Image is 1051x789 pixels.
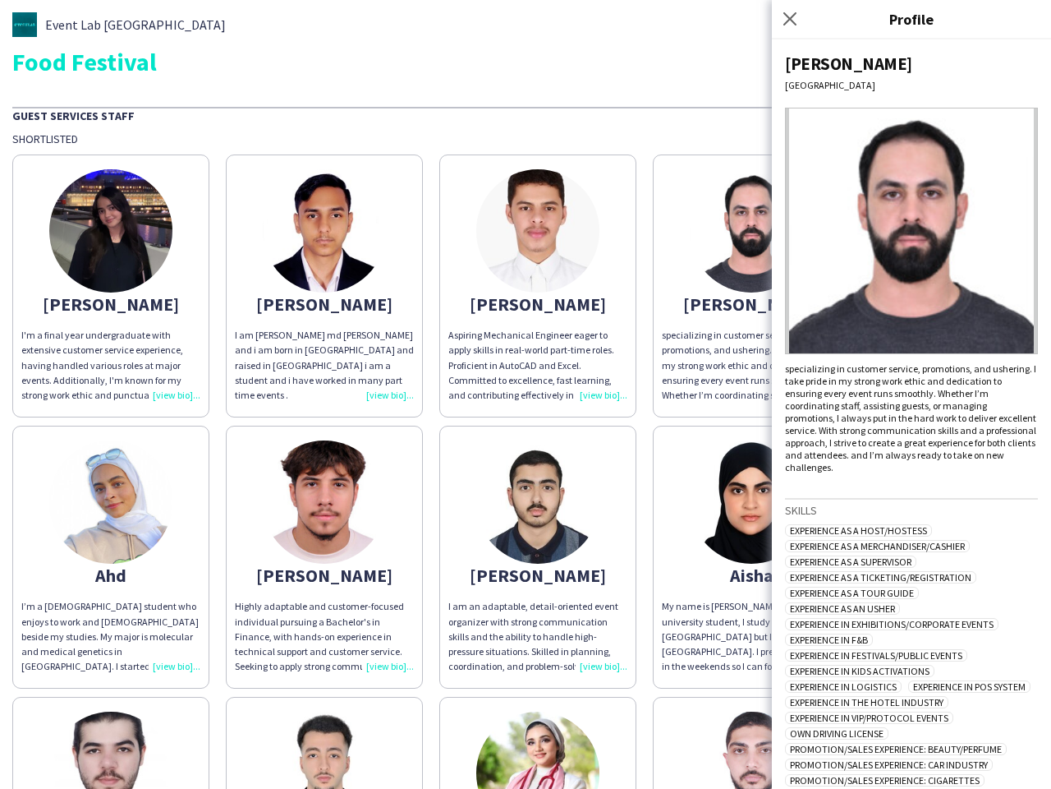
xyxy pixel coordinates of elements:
span: Experience as a Merchandiser/Cashier [785,540,970,552]
div: [PERSON_NAME] [785,53,1038,75]
div: [GEOGRAPHIC_DATA] [785,79,1038,91]
span: Experience as an Usher [785,602,900,615]
span: Experience in Logistics [785,681,902,693]
span: Experience in VIP/Protocol Events [785,712,953,724]
span: Experience in The Hotel Industry [785,696,948,708]
div: specializing in customer service, promotions, and ushering. I take pride in my strong work ethic ... [662,328,841,403]
span: Experience in Festivals/Public Events [785,649,967,662]
div: Aspiring Mechanical Engineer eager to apply skills in real-world part-time roles. Proficient in A... [448,328,627,403]
div: Food Festival [12,49,1039,74]
div: specializing in customer service, promotions, and ushering. I take pride in my strong work ethic ... [785,362,1038,473]
div: [PERSON_NAME] [235,568,414,583]
img: thumb-66af50ae5dfef.jpeg [263,169,386,293]
div: [PERSON_NAME] [448,297,627,311]
div: [PERSON_NAME] [235,297,414,311]
h3: Skills [785,503,1038,518]
div: Ahd [21,568,200,583]
div: [PERSON_NAME] [662,297,841,311]
div: I'm a final year undergraduate with extensive customer service experience, having handled various... [21,328,200,403]
div: Aisha [662,568,841,583]
img: thumb-671a75407f30e.jpeg [476,169,599,293]
span: Experience in F&B [785,634,873,646]
span: Experience as a Ticketing/Registration [785,571,976,584]
div: Guest Services Staff [12,107,1039,123]
span: Event Lab [GEOGRAPHIC_DATA] [45,17,226,32]
div: My name is [PERSON_NAME]’m a university student, I study in [GEOGRAPHIC_DATA] but I live in [GEOG... [662,599,841,674]
span: Experience in Kids Activations [785,665,934,677]
div: Shortlisted [12,131,1039,146]
div: I am an adaptable, detail-oriented event organizer with strong communication skills and the abili... [448,599,627,674]
span: Promotion/Sales Experience: Cigarettes [785,774,984,787]
img: thumb-66b7ee6def4a1.jpg [476,441,599,564]
span: Promotion/Sales Experience: Beauty/Perfume [785,743,1007,755]
div: I am [PERSON_NAME] md [PERSON_NAME] and i am born in [GEOGRAPHIC_DATA] and raised in [GEOGRAPHIC_... [235,328,414,403]
span: Experience as a Host/Hostess [785,524,932,537]
div: [PERSON_NAME] [448,568,627,583]
div: [PERSON_NAME] [21,297,200,311]
img: thumb-68adb55c1c647.jpeg [690,169,813,293]
span: Experience in POS System [908,681,1030,693]
img: thumb-bc8bcde2-2631-477f-8e6b-8adc8ce37cb4.jpg [12,12,37,37]
img: Crew avatar or photo [785,108,1038,354]
img: thumb-6697c11b8a527.jpeg [49,169,172,293]
img: thumb-6635ce9498297.jpeg [263,441,386,564]
div: Highly adaptable and customer-focused individual pursuing a Bachelor's in Finance, with hands-on ... [235,599,414,674]
span: Experience as a Tour Guide [785,587,919,599]
span: Experience in Exhibitions/Corporate Events [785,618,998,630]
span: Own Driving License [785,727,888,740]
img: thumb-66f58c2e3e9fe.jpeg [690,441,813,564]
h3: Profile [772,8,1051,30]
div: I’m a [DEMOGRAPHIC_DATA] student who enjoys to work and [DEMOGRAPHIC_DATA] beside my studies. My ... [21,599,200,674]
img: thumb-66a942791f0e5.jpeg [49,441,172,564]
span: Promotion/Sales Experience: Car Industry [785,759,993,771]
span: Experience as a Supervisor [785,556,916,568]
